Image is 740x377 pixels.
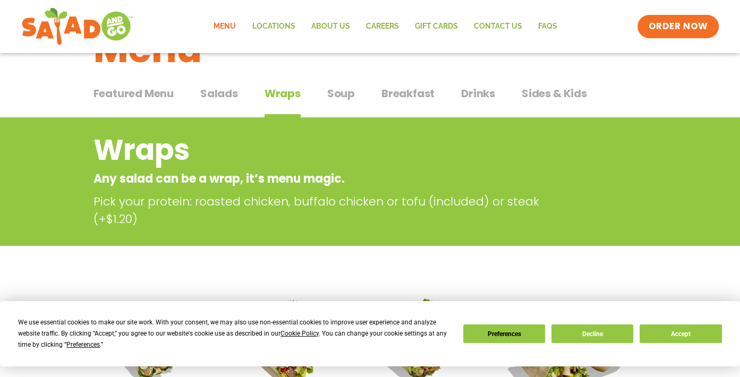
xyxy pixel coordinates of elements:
[93,85,174,101] span: Featured Menu
[522,85,587,101] span: Sides & Kids
[648,20,708,33] span: ORDER NOW
[303,14,358,39] a: About Us
[637,15,718,38] a: ORDER NOW
[461,85,495,101] span: Drinks
[465,14,530,39] a: Contact Us
[93,170,562,187] p: Any salad can be a wrap, it’s menu magic.
[244,14,303,39] a: Locations
[530,14,565,39] a: FAQs
[463,324,545,343] button: Preferences
[280,330,319,337] span: Cookie Policy
[21,5,133,48] img: new-SAG-logo-768×292
[640,324,721,343] button: Accept
[406,14,465,39] a: GIFT CARDS
[381,85,435,101] span: Breakfast
[206,14,244,39] a: Menu
[206,14,565,39] nav: Menu
[200,85,238,101] span: Salads
[93,128,562,172] h2: Wraps
[18,317,450,350] div: We use essential cookies to make our site work. With your consent, we may also use non-essential ...
[327,85,355,101] span: Soup
[93,193,566,228] p: Pick your protein: roasted chicken, buffalo chicken or tofu (included) or steak (+$1.20)
[66,341,100,348] span: Preferences
[358,14,406,39] a: Careers
[93,82,647,118] div: Tabbed content
[265,85,301,101] span: Wraps
[551,324,633,343] button: Decline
